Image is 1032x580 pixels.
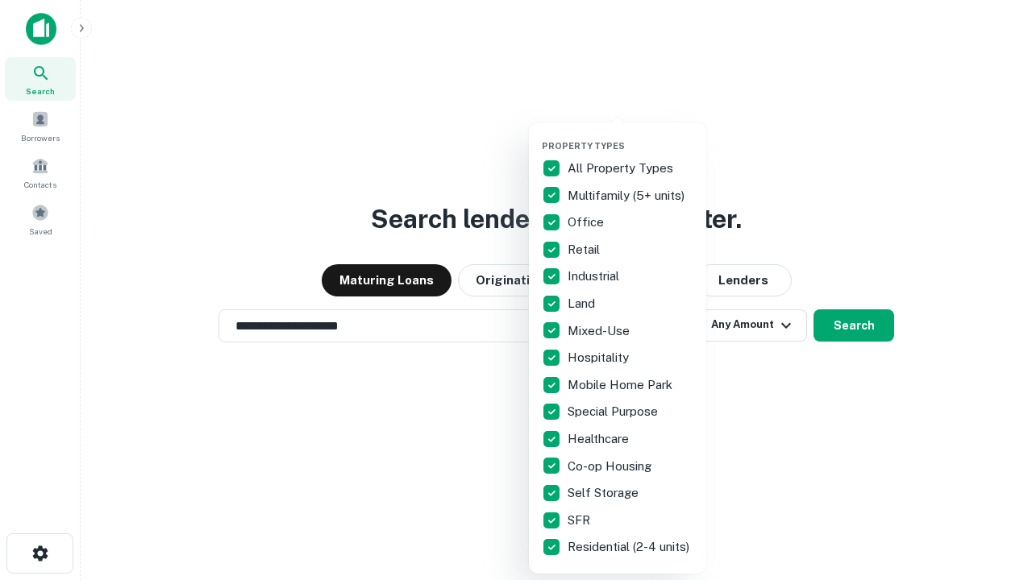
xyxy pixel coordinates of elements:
p: Land [568,294,598,313]
p: Office [568,213,607,232]
iframe: Chat Widget [951,451,1032,528]
p: Residential (2-4 units) [568,537,693,557]
p: Self Storage [568,483,642,503]
p: SFR [568,511,593,530]
p: Hospitality [568,348,632,367]
p: Industrial [568,267,622,286]
p: All Property Types [568,159,676,178]
p: Mobile Home Park [568,375,676,395]
span: Property Types [542,141,625,151]
p: Mixed-Use [568,321,633,341]
p: Co-op Housing [568,457,655,476]
p: Healthcare [568,429,632,449]
p: Multifamily (5+ units) [568,186,688,205]
p: Retail [568,240,603,259]
p: Special Purpose [568,402,661,421]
